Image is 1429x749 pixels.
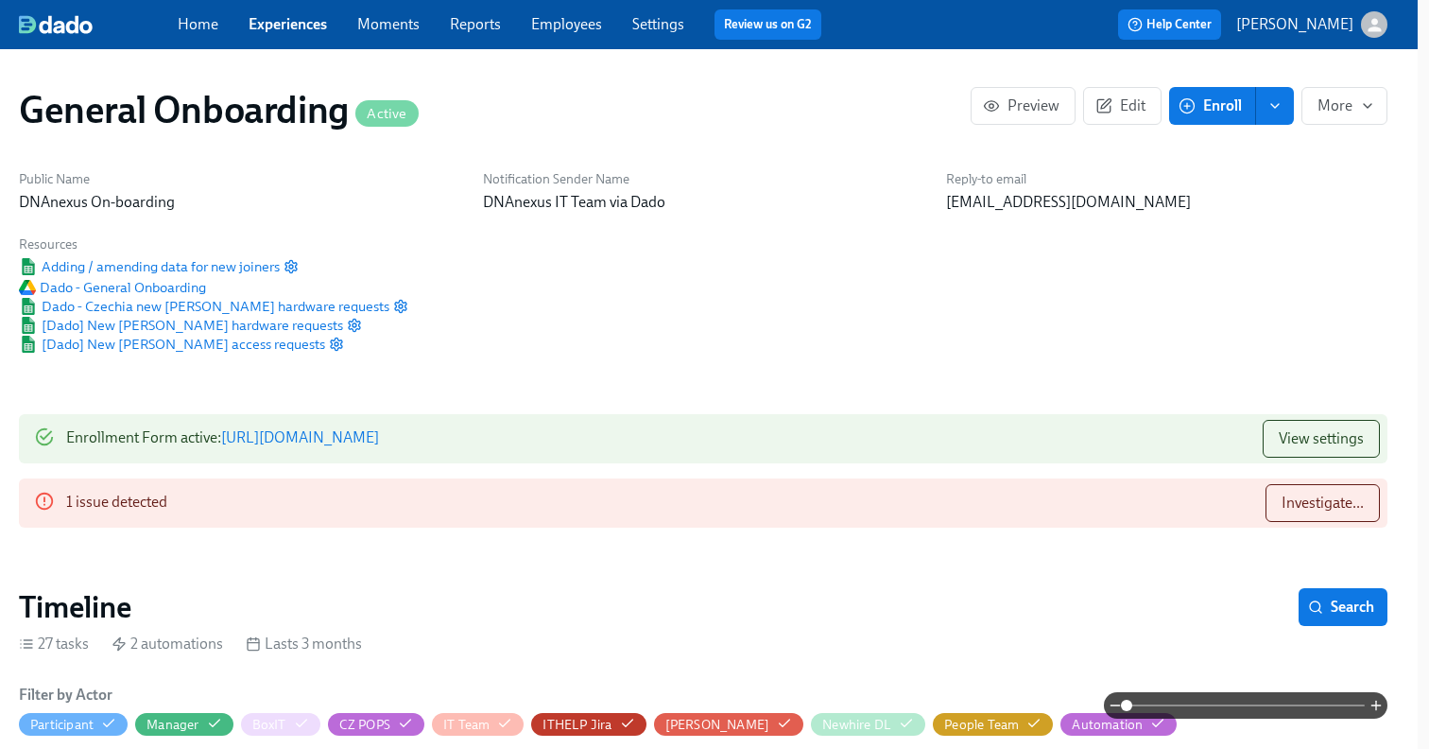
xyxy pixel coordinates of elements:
h6: Filter by Actor [19,685,112,705]
span: Search [1312,598,1374,617]
div: 1 issue detected [66,484,167,522]
div: 27 tasks [19,634,89,654]
a: [URL][DOMAIN_NAME] [221,428,379,446]
button: IT Team [432,713,524,736]
button: Participant [19,713,128,736]
a: Google Sheet[Dado] New [PERSON_NAME] access requests [19,335,325,354]
button: Investigate... [1265,484,1380,522]
a: Google SheetDado - Czechia new [PERSON_NAME] hardware requests [19,297,389,316]
a: dado [19,15,178,34]
a: Home [178,15,218,33]
div: Hide Josh [665,716,770,734]
span: [Dado] New [PERSON_NAME] access requests [19,335,325,354]
h1: General Onboarding [19,87,419,132]
button: Preview [971,87,1076,125]
div: Hide CZ POPS [339,716,390,734]
div: Lasts 3 months [246,634,362,654]
img: Google Sheet [19,298,38,315]
h6: Reply-to email [946,170,1387,188]
a: Moments [357,15,420,33]
a: Google Sheet[Dado] New [PERSON_NAME] hardware requests [19,316,343,335]
button: CZ POPS [328,713,424,736]
div: Hide Participant [30,716,94,734]
div: 2 automations [112,634,223,654]
div: Hide Automation [1072,716,1143,734]
span: Dado - Czechia new [PERSON_NAME] hardware requests [19,297,389,316]
h6: Notification Sender Name [483,170,924,188]
img: Google Sheet [19,336,38,353]
span: Investigate... [1282,494,1364,513]
div: Hide Newhire DL [822,716,891,734]
span: Active [355,107,418,121]
span: Adding / amending data for new joiners [19,257,280,276]
span: [Dado] New [PERSON_NAME] hardware requests [19,316,343,335]
img: Google Drive [19,280,36,295]
button: Help Center [1118,9,1221,40]
button: Search [1299,588,1387,626]
button: ITHELP Jira [531,713,646,736]
button: More [1301,87,1387,125]
a: Reports [450,15,501,33]
span: Preview [987,96,1059,115]
button: Manager [135,713,232,736]
button: Enroll [1169,87,1256,125]
img: Google Sheet [19,317,38,334]
span: Help Center [1128,15,1212,34]
div: Enrollment Form active : [66,420,379,458]
button: View settings [1263,420,1380,458]
a: Review us on G2 [724,15,812,34]
div: Hide IT Team [443,716,490,734]
img: Google Sheet [19,258,38,275]
div: Hide People Team [944,716,1019,734]
button: Review us on G2 [714,9,821,40]
a: Employees [531,15,602,33]
div: Hide Manager [146,716,198,734]
a: Settings [632,15,684,33]
a: Experiences [249,15,327,33]
p: DNAnexus On-boarding [19,192,460,213]
button: Edit [1083,87,1162,125]
div: Hide BoxIT [252,716,286,734]
button: [PERSON_NAME] [654,713,804,736]
a: Google DriveDado - General Onboarding [19,278,206,297]
div: Hide ITHELP Jira [542,716,611,734]
h6: Public Name [19,170,460,188]
span: Enroll [1182,96,1242,115]
h2: Timeline [19,588,131,626]
button: enroll [1256,87,1294,125]
span: Edit [1099,96,1145,115]
span: More [1317,96,1371,115]
button: Newhire DL [811,713,925,736]
a: Google SheetAdding / amending data for new joiners [19,257,280,276]
span: View settings [1279,429,1364,448]
button: [PERSON_NAME] [1236,11,1387,38]
img: dado [19,15,93,34]
h6: Resources [19,235,408,253]
button: People Team [933,713,1053,736]
button: Automation [1060,713,1177,736]
p: DNAnexus IT Team via Dado [483,192,924,213]
button: BoxIT [241,713,320,736]
p: [PERSON_NAME] [1236,14,1353,35]
p: [EMAIL_ADDRESS][DOMAIN_NAME] [946,192,1387,213]
span: Dado - General Onboarding [19,278,206,297]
